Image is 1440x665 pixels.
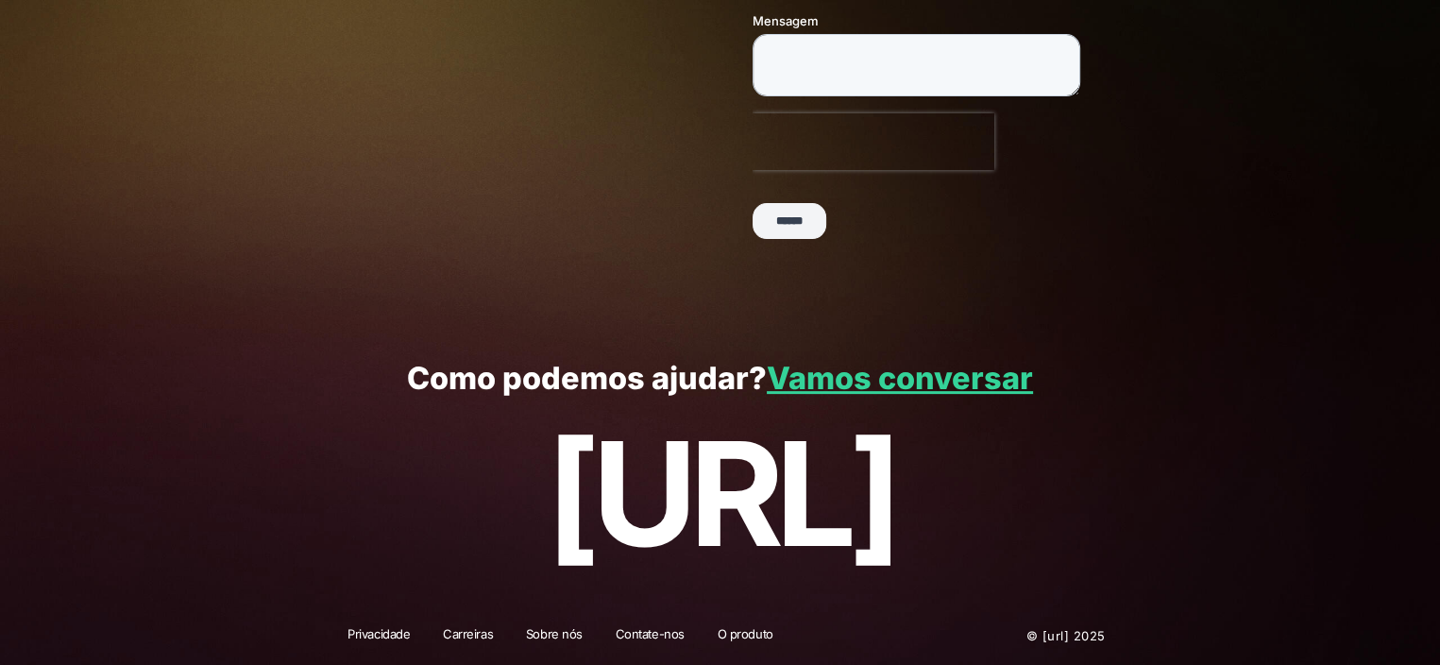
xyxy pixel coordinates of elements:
font: © [URL] 2025 [1026,628,1105,643]
font: O produto [717,625,772,640]
font: Insira um endereço de e-mail diferente. Este formulário não aceita endereços do [DOMAIN_NAME]. [5,60,278,111]
a: Vamos conversar [767,360,1033,397]
font: Como podemos ajudar? [407,360,767,397]
font: Privacidade [347,625,410,640]
font: Carreiras [443,625,493,640]
font: Sobre nós [526,625,583,640]
a: Carreiras [431,623,505,648]
a: Contate-nos [603,623,697,648]
font: Contate-nos [616,625,685,640]
font: [URL] [546,406,894,581]
a: Privacidade [335,623,422,648]
a: Sobre nós [514,623,595,648]
a: O produto [704,623,785,648]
